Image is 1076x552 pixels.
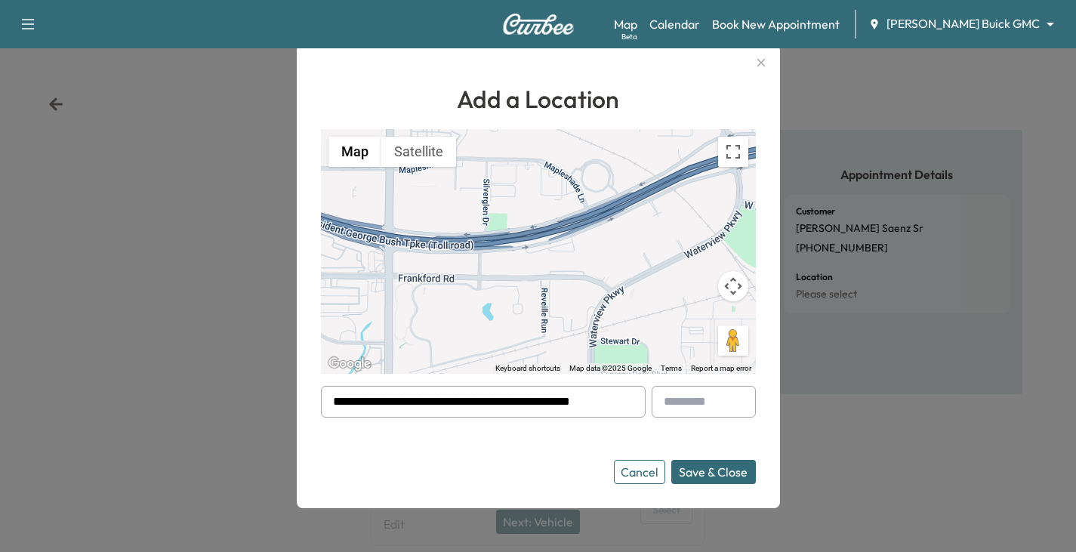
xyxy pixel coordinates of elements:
button: Show satellite imagery [381,137,456,167]
a: Open this area in Google Maps (opens a new window) [325,354,375,374]
button: Toggle fullscreen view [718,137,748,167]
a: Report a map error [691,364,751,372]
span: [PERSON_NAME] Buick GMC [886,15,1040,32]
h1: Add a Location [321,81,756,117]
a: Book New Appointment [712,15,840,33]
a: Terms (opens in new tab) [661,364,682,372]
img: Google [325,354,375,374]
button: Keyboard shortcuts [495,363,560,374]
span: Map data ©2025 Google [569,364,652,372]
button: Cancel [614,460,665,484]
button: Map camera controls [718,271,748,301]
div: Beta [621,31,637,42]
button: Save & Close [671,460,756,484]
a: MapBeta [614,15,637,33]
button: Show street map [328,137,381,167]
img: Curbee Logo [502,14,575,35]
a: Calendar [649,15,700,33]
button: Drag Pegman onto the map to open Street View [718,325,748,356]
